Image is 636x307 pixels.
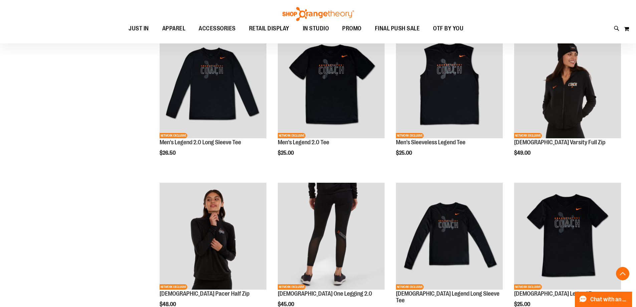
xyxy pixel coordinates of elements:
span: NETWORK EXCLUSIVE [278,133,305,138]
span: $26.50 [160,150,177,156]
div: product [156,28,270,173]
span: NETWORK EXCLUSIVE [160,133,187,138]
img: OTF Ladies Coach FA23 Legend LS Tee - Black primary image [396,183,503,290]
a: OTF Ladies Coach FA23 One Legging 2.0 - Black primary imageNETWORK EXCLUSIVE [278,183,385,291]
img: OTF Mens Coach FA23 Legend 2.0 SS Tee - Black primary image [278,31,385,138]
span: RETAIL DISPLAY [249,21,289,36]
button: Chat with an Expert [575,292,632,307]
a: Men's Sleeveless Legend Tee [396,139,465,146]
span: Chat with an Expert [590,296,628,303]
span: OTF BY YOU [433,21,463,36]
span: NETWORK EXCLUSIVE [160,284,187,290]
span: APPAREL [162,21,186,36]
a: PROMO [336,21,368,36]
a: OTF Mens Coach FA23 Legend 2.0 SS Tee - Black primary imageNETWORK EXCLUSIVE [278,31,385,139]
a: OTF Ladies Coach FA23 Varsity Full Zip - Black primary imageNETWORK EXCLUSIVE [514,31,621,139]
img: OTF Ladies Coach FA23 Legend SS Tee - Black primary image [514,183,621,290]
button: Back To Top [616,267,629,280]
span: PROMO [342,21,362,36]
a: Men's Legend 2.0 Long Sleeve Tee [160,139,241,146]
span: NETWORK EXCLUSIVE [396,133,424,138]
img: Shop Orangetheory [281,7,355,21]
a: OTF Mens Coach FA23 Legend Sleeveless Tee - Black primary imageNETWORK EXCLUSIVE [396,31,503,139]
img: OTF Ladies Coach FA23 Pacer Half Zip - Black primary image [160,183,266,290]
span: $25.00 [396,150,413,156]
a: [DEMOGRAPHIC_DATA] Legend Long Sleeve Tee [396,290,499,304]
span: IN STUDIO [303,21,329,36]
span: FINAL PUSH SALE [375,21,420,36]
span: $25.00 [278,150,295,156]
a: OTF Mens Coach FA23 Legend 2.0 LS Tee - Black primary imageNETWORK EXCLUSIVE [160,31,266,139]
a: IN STUDIO [296,21,336,36]
span: $49.00 [514,150,532,156]
a: OTF BY YOU [426,21,470,36]
img: OTF Mens Coach FA23 Legend 2.0 LS Tee - Black primary image [160,31,266,138]
img: OTF Ladies Coach FA23 One Legging 2.0 - Black primary image [278,183,385,290]
a: RETAIL DISPLAY [242,21,296,36]
a: OTF Ladies Coach FA23 Legend SS Tee - Black primary imageNETWORK EXCLUSIVE [514,183,621,291]
span: NETWORK EXCLUSIVE [396,284,424,290]
a: OTF Ladies Coach FA23 Pacer Half Zip - Black primary imageNETWORK EXCLUSIVE [160,183,266,291]
span: ACCESSORIES [199,21,236,36]
a: Men's Legend 2.0 Tee [278,139,329,146]
span: NETWORK EXCLUSIVE [278,284,305,290]
img: OTF Ladies Coach FA23 Varsity Full Zip - Black primary image [514,31,621,138]
div: product [274,28,388,173]
span: NETWORK EXCLUSIVE [514,133,542,138]
a: [DEMOGRAPHIC_DATA] Legend Tee [514,290,597,297]
a: JUST IN [122,21,156,36]
a: [DEMOGRAPHIC_DATA] Varsity Full Zip [514,139,605,146]
span: NETWORK EXCLUSIVE [514,284,542,290]
a: APPAREL [156,21,192,36]
a: [DEMOGRAPHIC_DATA] One Legging 2.0 [278,290,372,297]
span: JUST IN [129,21,149,36]
a: ACCESSORIES [192,21,242,36]
a: [DEMOGRAPHIC_DATA] Pacer Half Zip [160,290,249,297]
a: FINAL PUSH SALE [368,21,427,36]
img: OTF Mens Coach FA23 Legend Sleeveless Tee - Black primary image [396,31,503,138]
div: product [393,28,506,173]
a: OTF Ladies Coach FA23 Legend LS Tee - Black primary imageNETWORK EXCLUSIVE [396,183,503,291]
div: product [511,28,624,173]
